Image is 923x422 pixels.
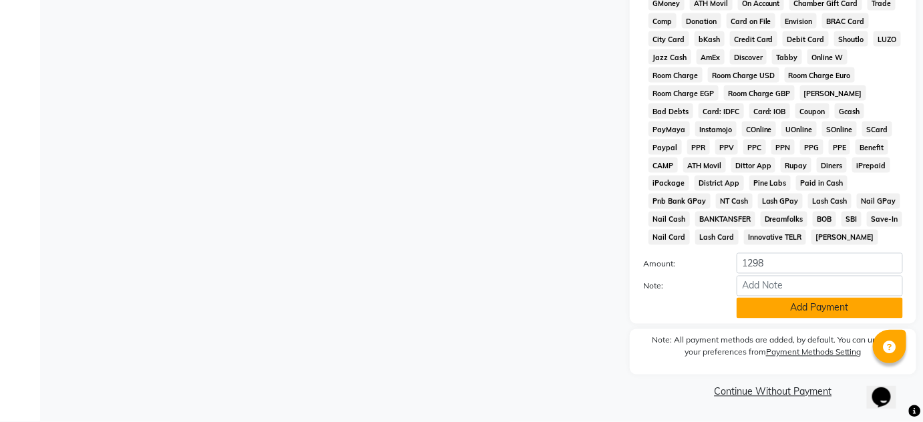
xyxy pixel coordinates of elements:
span: SBI [842,212,862,227]
label: Payment Methods Setting [766,347,862,359]
span: PPR [687,140,710,155]
span: District App [695,176,744,191]
label: Note: [633,280,727,292]
span: Envision [781,13,817,29]
span: Card on File [727,13,776,29]
span: CAMP [649,158,678,173]
span: Lash Card [695,230,739,245]
span: Pine Labs [749,176,791,191]
span: Credit Card [730,31,778,47]
span: [PERSON_NAME] [800,85,867,101]
span: PPV [715,140,739,155]
span: Paypal [649,140,682,155]
span: PPC [743,140,766,155]
span: Comp [649,13,677,29]
span: Donation [682,13,721,29]
input: Amount [737,253,903,274]
span: iPackage [649,176,689,191]
span: Room Charge GBP [724,85,795,101]
span: Tabby [772,49,802,65]
span: [PERSON_NAME] [811,230,878,245]
span: PPG [800,140,823,155]
span: Instamojo [695,122,737,137]
span: Online W [807,49,848,65]
span: Room Charge EGP [649,85,719,101]
span: PPN [771,140,795,155]
span: SCard [862,122,892,137]
span: Shoutlo [834,31,868,47]
span: Nail Card [649,230,690,245]
span: Room Charge Euro [785,67,856,83]
span: Jazz Cash [649,49,691,65]
span: Paid in Cash [796,176,848,191]
span: Coupon [795,103,829,119]
span: BOB [813,212,836,227]
span: PayMaya [649,122,690,137]
iframe: chat widget [867,369,910,409]
span: BRAC Card [822,13,869,29]
span: Lash GPay [758,194,803,209]
span: iPrepaid [852,158,890,173]
span: Benefit [856,140,888,155]
span: Room Charge [649,67,703,83]
span: Nail Cash [649,212,690,227]
span: Dreamfolks [761,212,808,227]
label: Note: All payment methods are added, by default. You can update your preferences from [643,335,903,364]
span: Card: IOB [749,103,791,119]
span: City Card [649,31,689,47]
input: Add Note [737,276,903,296]
button: Add Payment [737,298,903,319]
span: Rupay [781,158,811,173]
span: Room Charge USD [708,67,779,83]
a: Continue Without Payment [632,385,914,399]
span: LUZO [874,31,901,47]
span: Dittor App [731,158,776,173]
span: COnline [742,122,777,137]
span: Gcash [835,103,864,119]
label: Amount: [633,258,727,270]
span: AmEx [697,49,725,65]
span: Debit Card [783,31,829,47]
span: Bad Debts [649,103,693,119]
span: BANKTANSFER [695,212,755,227]
span: Diners [817,158,847,173]
span: Save-In [867,212,902,227]
span: bKash [695,31,725,47]
span: UOnline [781,122,817,137]
span: ATH Movil [683,158,726,173]
span: Innovative TELR [744,230,807,245]
span: Lash Cash [808,194,852,209]
span: SOnline [822,122,857,137]
span: Pnb Bank GPay [649,194,711,209]
span: PPE [829,140,851,155]
span: Nail GPay [857,194,900,209]
span: NT Cash [716,194,753,209]
span: Discover [730,49,767,65]
span: Card: IDFC [699,103,744,119]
